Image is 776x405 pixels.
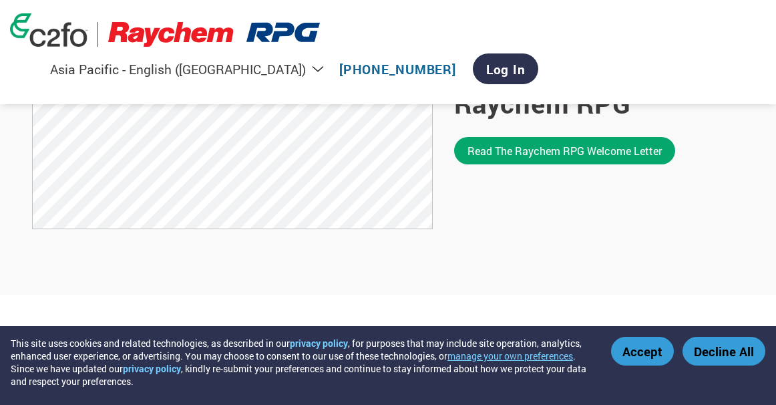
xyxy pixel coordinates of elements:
a: privacy policy [123,362,181,375]
div: This site uses cookies and related technologies, as described in our , for purposes that may incl... [11,337,592,388]
img: c2fo logo [10,13,87,47]
button: Accept [611,337,674,366]
a: privacy policy [290,337,348,350]
button: Decline All [683,337,765,366]
img: Raychem RPG [108,22,321,47]
a: Read the Raychem RPG welcome letter [454,137,675,164]
a: [PHONE_NUMBER] [339,61,456,78]
a: Log In [473,53,539,84]
button: manage your own preferences [447,350,573,362]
